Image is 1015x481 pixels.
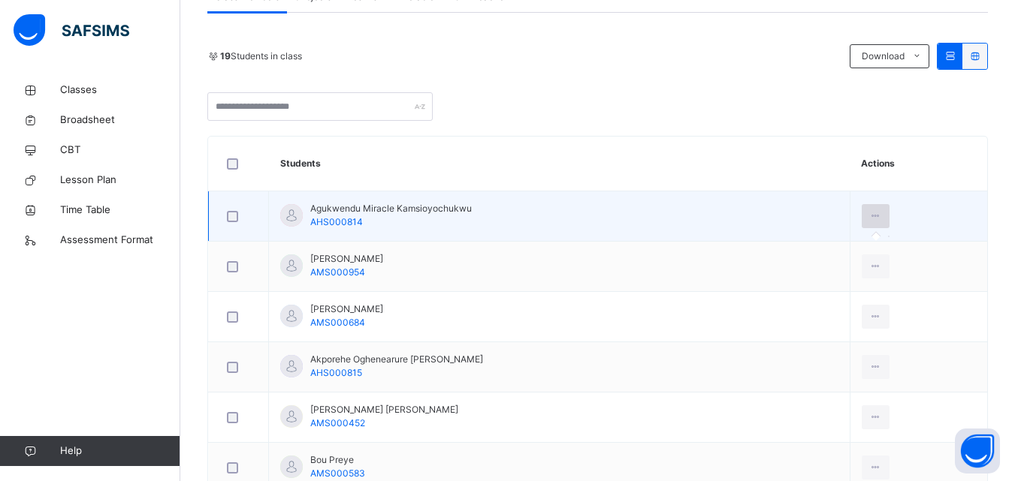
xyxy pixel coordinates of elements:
[60,83,180,98] span: Classes
[60,113,180,128] span: Broadsheet
[310,367,362,378] span: AHS000815
[310,317,365,328] span: AMS000684
[269,137,850,191] th: Students
[862,50,905,63] span: Download
[955,428,1000,473] button: Open asap
[850,137,987,191] th: Actions
[60,203,180,218] span: Time Table
[310,252,383,266] span: [PERSON_NAME]
[310,266,365,278] span: AMS000954
[220,50,231,62] b: 19
[60,443,180,458] span: Help
[310,202,472,215] span: Agukwendu Miracle Kamsioyochukwu
[60,173,180,188] span: Lesson Plan
[220,50,302,63] span: Students in class
[310,417,365,428] span: AMS000452
[310,403,458,416] span: [PERSON_NAME] [PERSON_NAME]
[60,233,180,248] span: Assessment Format
[310,453,365,467] span: Bou Preye
[310,467,365,479] span: AMS000583
[310,302,383,316] span: [PERSON_NAME]
[310,216,363,227] span: AHS000814
[310,353,483,366] span: Akporehe Oghenearure [PERSON_NAME]
[14,14,129,46] img: safsims
[60,143,180,158] span: CBT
